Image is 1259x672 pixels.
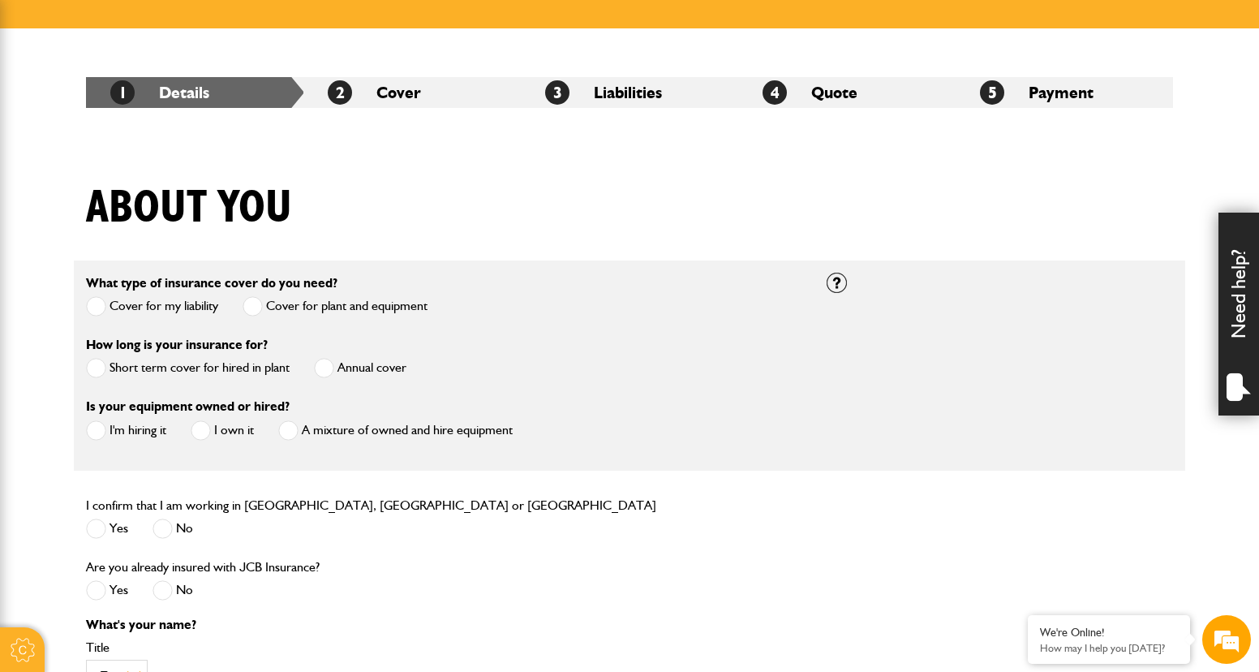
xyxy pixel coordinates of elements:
div: We're Online! [1040,626,1178,640]
li: Liabilities [521,77,738,108]
label: How long is your insurance for? [86,338,268,351]
label: Title [86,641,802,654]
label: Is your equipment owned or hired? [86,400,290,413]
div: Need help? [1218,213,1259,416]
label: No [153,580,193,601]
label: Yes [86,519,128,539]
li: Payment [956,77,1173,108]
span: 5 [980,80,1004,105]
span: 4 [763,80,787,105]
label: I own it [191,420,254,441]
li: Details [86,77,303,108]
label: Cover for plant and equipment [243,296,428,317]
label: Annual cover [314,358,406,378]
p: What's your name? [86,618,802,631]
span: 2 [328,80,352,105]
span: 3 [545,80,569,105]
label: Yes [86,580,128,601]
label: I confirm that I am working in [GEOGRAPHIC_DATA], [GEOGRAPHIC_DATA] or [GEOGRAPHIC_DATA] [86,499,656,512]
span: 1 [110,80,135,105]
label: Short term cover for hired in plant [86,358,290,378]
h1: About you [86,181,292,235]
p: How may I help you today? [1040,642,1178,654]
label: What type of insurance cover do you need? [86,277,337,290]
label: A mixture of owned and hire equipment [278,420,513,441]
label: Are you already insured with JCB Insurance? [86,561,320,574]
li: Quote [738,77,956,108]
label: No [153,519,193,539]
label: Cover for my liability [86,296,218,317]
label: I'm hiring it [86,420,166,441]
li: Cover [303,77,521,108]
